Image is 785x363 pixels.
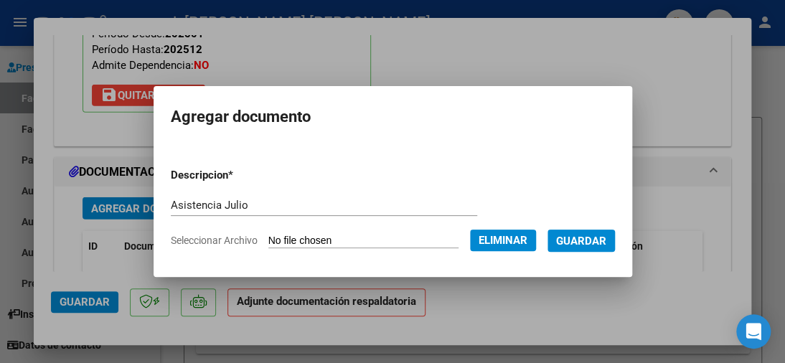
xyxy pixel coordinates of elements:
h2: Agregar documento [171,103,615,131]
button: Eliminar [470,230,536,251]
button: Guardar [547,230,615,252]
div: Open Intercom Messenger [736,314,771,349]
span: Guardar [556,235,606,247]
p: Descripcion [171,167,304,184]
span: Eliminar [479,234,527,247]
span: Seleccionar Archivo [171,235,258,246]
